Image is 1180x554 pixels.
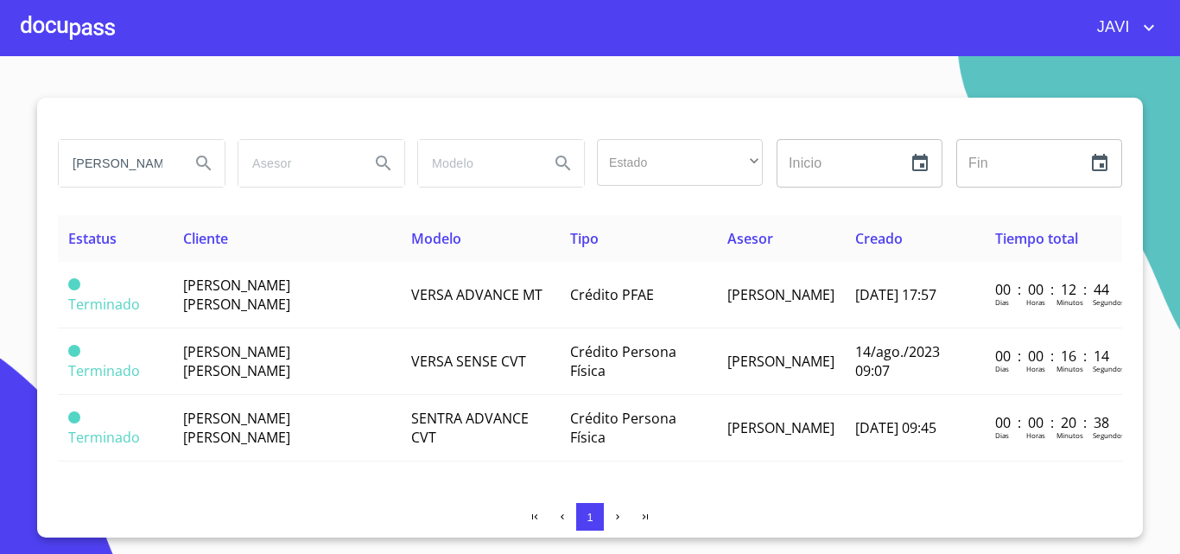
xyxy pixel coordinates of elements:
[1084,14,1159,41] button: account of current user
[1056,364,1083,373] p: Minutos
[411,352,526,371] span: VERSA SENSE CVT
[727,418,834,437] span: [PERSON_NAME]
[855,342,940,380] span: 14/ago./2023 09:07
[1093,430,1125,440] p: Segundos
[68,345,80,357] span: Terminado
[995,280,1112,299] p: 00 : 00 : 12 : 44
[68,428,140,447] span: Terminado
[68,411,80,423] span: Terminado
[1026,430,1045,440] p: Horas
[576,503,604,531] button: 1
[1026,364,1045,373] p: Horas
[995,347,1112,366] p: 00 : 00 : 16 : 14
[995,229,1078,248] span: Tiempo total
[995,364,1009,373] p: Dias
[727,285,834,304] span: [PERSON_NAME]
[59,140,176,187] input: search
[363,143,404,184] button: Search
[68,278,80,290] span: Terminado
[1093,297,1125,307] p: Segundos
[727,352,834,371] span: [PERSON_NAME]
[238,140,356,187] input: search
[855,229,903,248] span: Creado
[183,276,290,314] span: [PERSON_NAME] [PERSON_NAME]
[995,413,1112,432] p: 00 : 00 : 20 : 38
[1056,430,1083,440] p: Minutos
[570,229,599,248] span: Tipo
[570,409,676,447] span: Crédito Persona Física
[587,511,593,524] span: 1
[1056,297,1083,307] p: Minutos
[995,297,1009,307] p: Dias
[411,229,461,248] span: Modelo
[570,285,654,304] span: Crédito PFAE
[1026,297,1045,307] p: Horas
[727,229,773,248] span: Asesor
[597,139,763,186] div: ​
[68,295,140,314] span: Terminado
[183,409,290,447] span: [PERSON_NAME] [PERSON_NAME]
[542,143,584,184] button: Search
[183,342,290,380] span: [PERSON_NAME] [PERSON_NAME]
[68,229,117,248] span: Estatus
[411,409,529,447] span: SENTRA ADVANCE CVT
[1093,364,1125,373] p: Segundos
[418,140,536,187] input: search
[855,285,936,304] span: [DATE] 17:57
[183,143,225,184] button: Search
[68,361,140,380] span: Terminado
[183,229,228,248] span: Cliente
[995,430,1009,440] p: Dias
[855,418,936,437] span: [DATE] 09:45
[1084,14,1139,41] span: JAVI
[570,342,676,380] span: Crédito Persona Física
[411,285,542,304] span: VERSA ADVANCE MT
